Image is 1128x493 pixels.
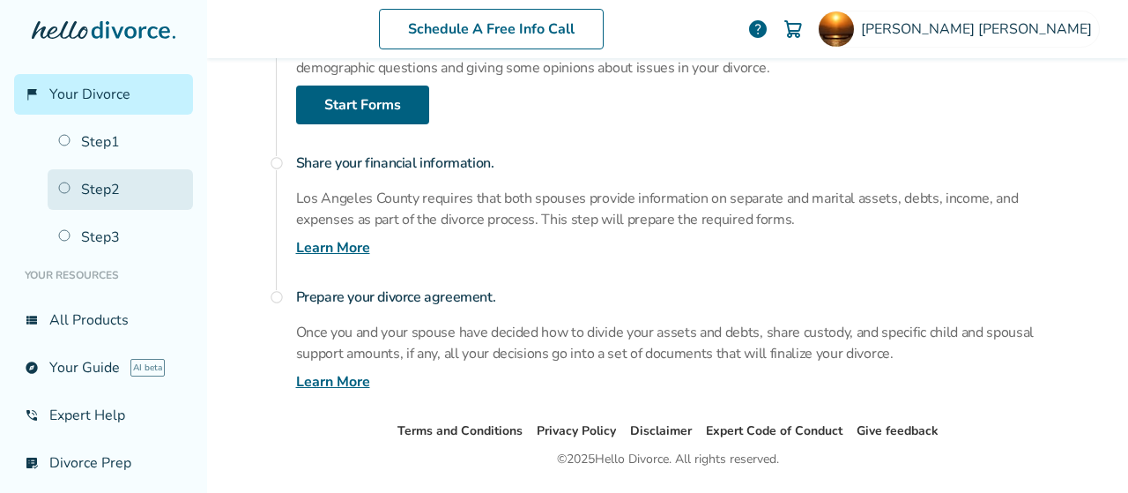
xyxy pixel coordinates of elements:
[25,313,39,327] span: view_list
[630,421,692,442] li: Disclaimer
[296,86,429,124] a: Start Forms
[1040,408,1128,493] iframe: Chat Widget
[296,146,1077,181] h4: Share your financial information.
[296,322,1077,364] p: Once you and your spouse have decided how to divide your assets and debts, share custody, and spe...
[270,156,284,170] span: radio_button_unchecked
[557,449,779,470] div: © 2025 Hello Divorce. All rights reserved.
[48,169,193,210] a: Step2
[130,359,165,377] span: AI beta
[783,19,804,40] img: Cart
[14,395,193,436] a: phone_in_talkExpert Help
[14,300,193,340] a: view_listAll Products
[14,258,193,293] li: Your Resources
[747,19,768,40] a: help
[296,237,370,258] a: Learn More
[25,456,39,470] span: list_alt_check
[25,87,39,101] span: flag_2
[48,217,193,258] a: Step3
[14,74,193,115] a: flag_2Your Divorce
[861,19,1099,39] span: [PERSON_NAME] [PERSON_NAME]
[25,408,39,422] span: phone_in_talk
[537,422,616,439] a: Privacy Policy
[270,290,284,304] span: radio_button_unchecked
[379,9,604,49] a: Schedule A Free Info Call
[397,422,523,439] a: Terms and Conditions
[14,443,193,483] a: list_alt_checkDivorce Prep
[25,361,39,375] span: explore
[14,347,193,388] a: exploreYour GuideAI beta
[857,421,939,442] li: Give feedback
[48,122,193,162] a: Step1
[49,85,130,104] span: Your Divorce
[296,188,1077,230] p: Los Angeles County requires that both spouses provide information on separate and marital assets,...
[296,371,370,392] a: Learn More
[819,11,854,47] img: Vanessa Streiff
[296,280,1077,315] h4: Prepare your divorce agreement.
[706,422,842,439] a: Expert Code of Conduct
